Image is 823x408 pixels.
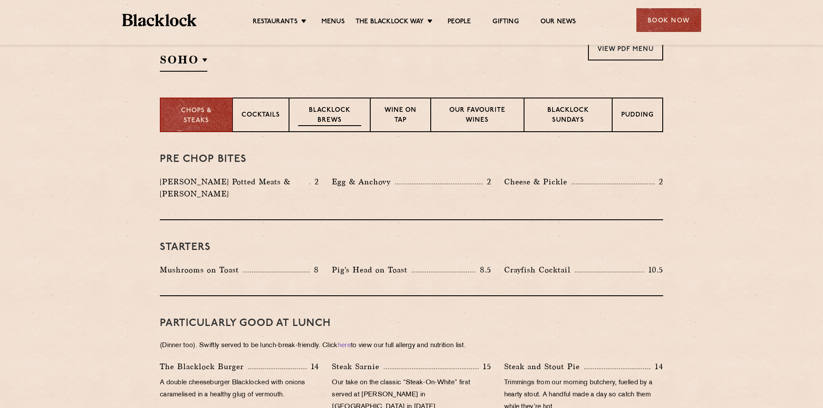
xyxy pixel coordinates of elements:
p: 2 [483,176,491,187]
h3: Starters [160,242,663,253]
p: A double cheeseburger Blacklocked with onions caramelised in a healthy glug of vermouth. [160,377,319,401]
p: Wine on Tap [379,106,422,126]
p: Pig's Head on Toast [332,264,412,276]
p: Egg & Anchovy [332,176,395,188]
p: (Dinner too). Swiftly served to be lunch-break-friendly. Click to view our full allergy and nutri... [160,340,663,352]
p: 8 [310,264,319,275]
a: Gifting [493,18,518,27]
div: Book Now [636,8,701,32]
h2: SOHO [160,52,207,72]
a: here [338,342,351,349]
p: 14 [651,361,663,372]
p: Our favourite wines [440,106,515,126]
img: BL_Textured_Logo-footer-cropped.svg [122,14,197,26]
a: Our News [540,18,576,27]
p: Cheese & Pickle [504,176,572,188]
a: The Blacklock Way [356,18,424,27]
p: The Blacklock Burger [160,361,248,373]
a: People [448,18,471,27]
p: Cocktails [241,111,280,121]
a: View PDF Menu [588,37,663,60]
p: 8.5 [476,264,491,275]
p: 14 [307,361,319,372]
p: Crayfish Cocktail [504,264,575,276]
p: Chops & Steaks [169,106,223,126]
p: Steak and Stout Pie [504,361,584,373]
p: 2 [310,176,319,187]
p: Mushrooms on Toast [160,264,243,276]
a: Restaurants [253,18,298,27]
p: Steak Sarnie [332,361,384,373]
p: Blacklock Sundays [533,106,603,126]
p: 10.5 [644,264,663,275]
h3: Pre Chop Bites [160,154,663,165]
p: Blacklock Brews [298,106,361,126]
a: Menus [321,18,345,27]
p: 2 [655,176,663,187]
h3: PARTICULARLY GOOD AT LUNCH [160,318,663,329]
p: Pudding [621,111,654,121]
p: [PERSON_NAME] Potted Meats & [PERSON_NAME] [160,176,309,200]
p: 15 [479,361,491,372]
